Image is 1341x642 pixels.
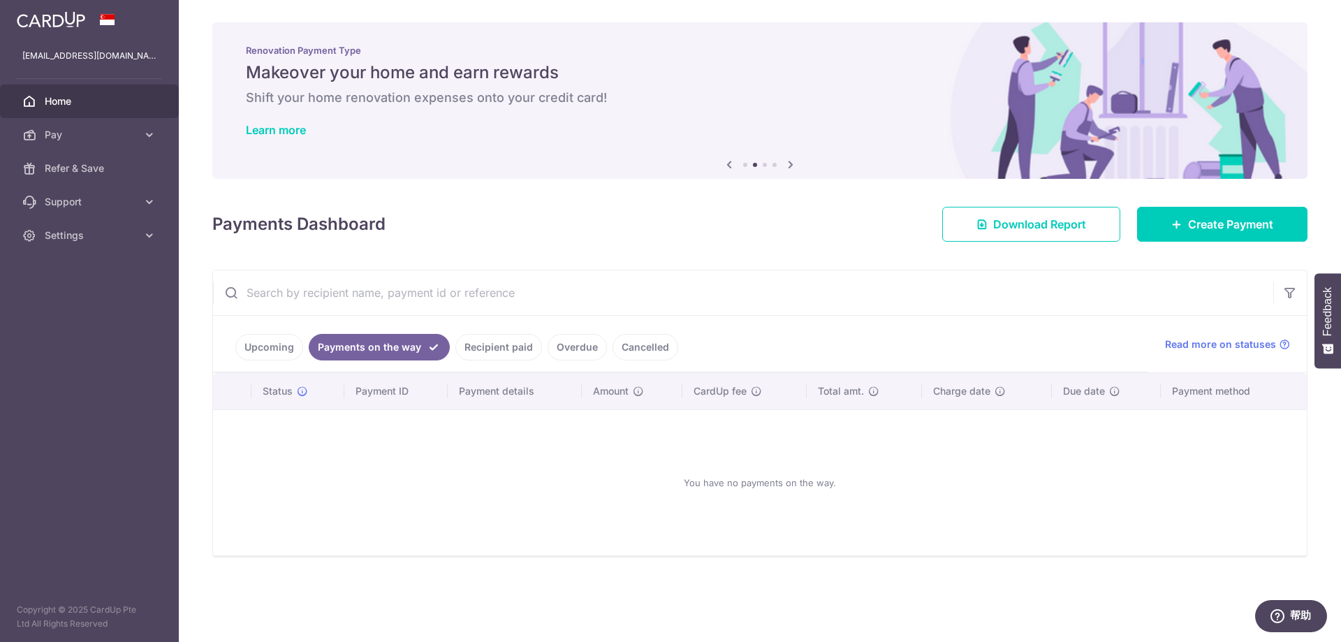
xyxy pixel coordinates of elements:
span: Refer & Save [45,161,137,175]
span: Charge date [933,384,990,398]
th: Payment ID [344,373,448,409]
div: You have no payments on the way. [230,421,1290,544]
a: Overdue [548,334,607,360]
a: Upcoming [235,334,303,360]
span: Settings [45,228,137,242]
button: Feedback - Show survey [1314,273,1341,368]
img: Renovation banner [212,22,1307,179]
span: Pay [45,128,137,142]
p: Renovation Payment Type [246,45,1274,56]
a: Payments on the way [309,334,450,360]
a: Create Payment [1137,207,1307,242]
th: Payment method [1161,373,1307,409]
img: CardUp [17,11,85,28]
span: Create Payment [1188,216,1273,233]
span: Support [45,195,137,209]
span: Read more on statuses [1165,337,1276,351]
p: [EMAIL_ADDRESS][DOMAIN_NAME] [22,49,156,63]
a: Cancelled [613,334,678,360]
span: Total amt. [818,384,864,398]
a: Read more on statuses [1165,337,1290,351]
th: Payment details [448,373,582,409]
span: CardUp fee [694,384,747,398]
span: Feedback [1321,287,1334,336]
span: Status [263,384,293,398]
a: Learn more [246,123,306,137]
h6: Shift your home renovation expenses onto your credit card! [246,89,1274,106]
span: Amount [593,384,629,398]
a: Recipient paid [455,334,542,360]
h5: Makeover your home and earn rewards [246,61,1274,84]
input: Search by recipient name, payment id or reference [213,270,1273,315]
span: Due date [1063,384,1105,398]
span: Download Report [993,216,1086,233]
iframe: 打开一个小组件，您可以在其中找到更多信息 [1254,600,1327,635]
span: Home [45,94,137,108]
a: Download Report [942,207,1120,242]
h4: Payments Dashboard [212,212,386,237]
